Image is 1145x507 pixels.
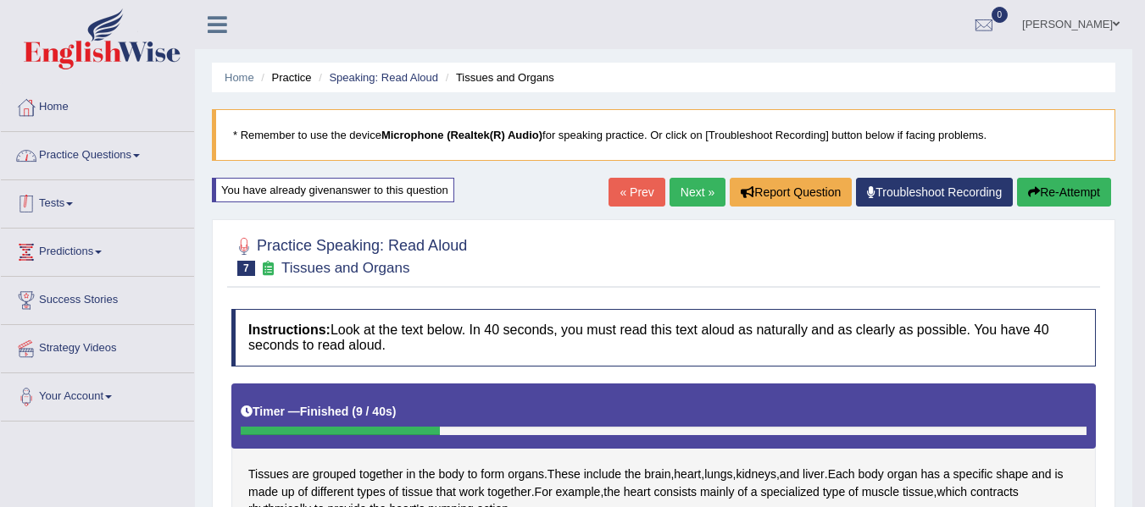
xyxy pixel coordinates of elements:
span: Click to see word definition [704,466,732,483]
span: Click to see word definition [419,466,435,483]
a: Your Account [1,373,194,416]
span: Click to see word definition [406,466,415,483]
span: Click to see word definition [736,466,776,483]
span: Click to see word definition [248,466,289,483]
span: Click to see word definition [761,483,820,501]
span: Click to see word definition [535,483,553,501]
h4: Look at the text below. In 40 seconds, you must read this text aloud as naturally and as clearly ... [231,309,1096,366]
div: You have already given answer to this question [212,178,454,202]
span: Click to see word definition [920,466,940,483]
a: Next » [670,178,725,207]
b: Finished [300,405,349,418]
a: Speaking: Read Aloud [329,71,438,84]
span: Click to see word definition [862,483,899,501]
blockquote: * Remember to use the device for speaking practice. Or click on [Troubleshoot Recording] button b... [212,109,1115,161]
span: Click to see word definition [653,483,697,501]
span: Click to see word definition [357,483,385,501]
li: Practice [257,69,311,85]
span: Click to see word definition [943,466,950,483]
span: Click to see word definition [858,466,883,483]
span: Click to see word definition [903,483,934,501]
span: Click to see word definition [848,483,859,501]
a: Home [225,71,254,84]
h5: Timer — [241,405,396,418]
span: Click to see word definition [1054,466,1063,483]
span: Click to see word definition [438,466,464,483]
span: Click to see word definition [292,466,309,483]
span: Click to see word definition [402,483,433,501]
span: Click to see word definition [953,466,993,483]
button: Report Question [730,178,852,207]
span: Click to see word definition [508,466,544,483]
span: Click to see word definition [359,466,403,483]
span: 7 [237,261,255,276]
span: Click to see word definition [751,483,758,501]
span: Click to see word definition [297,483,308,501]
span: Click to see word definition [248,483,278,501]
a: Practice Questions [1,132,194,174]
span: Click to see word definition [603,483,620,501]
li: Tissues and Organs [442,69,554,85]
span: Click to see word definition [737,483,748,501]
span: Click to see word definition [459,483,485,501]
a: Troubleshoot Recording [856,178,1013,207]
small: Tissues and Organs [281,260,410,276]
span: Click to see word definition [487,483,531,501]
span: Click to see word definition [1031,466,1051,483]
span: Click to see word definition [547,466,581,483]
span: Click to see word definition [625,466,641,483]
span: Click to see word definition [700,483,734,501]
span: Click to see word definition [311,483,353,501]
button: Re-Attempt [1017,178,1111,207]
span: Click to see word definition [823,483,845,501]
span: Click to see word definition [389,483,399,501]
b: ) [392,405,397,418]
a: Tests [1,180,194,223]
span: 0 [992,7,1009,23]
span: Click to see word definition [937,483,967,501]
span: Click to see word definition [970,483,1019,501]
h2: Practice Speaking: Read Aloud [231,234,467,276]
b: Instructions: [248,322,331,337]
span: Click to see word definition [674,466,701,483]
span: Click to see word definition [996,466,1028,483]
span: Click to see word definition [281,483,295,501]
span: Click to see word definition [436,483,456,501]
span: Click to see word definition [624,483,651,501]
span: Click to see word definition [313,466,356,483]
a: Success Stories [1,277,194,319]
a: « Prev [609,178,664,207]
b: Microphone (Realtek(R) Audio) [381,129,542,141]
a: Predictions [1,229,194,271]
span: Click to see word definition [828,466,855,483]
a: Strategy Videos [1,325,194,367]
span: Click to see word definition [780,466,799,483]
span: Click to see word definition [555,483,600,501]
span: Click to see word definition [584,466,621,483]
span: Click to see word definition [468,466,478,483]
span: Click to see word definition [803,466,825,483]
span: Click to see word definition [887,466,918,483]
b: 9 / 40s [356,405,392,418]
small: Exam occurring question [259,261,277,277]
b: ( [352,405,356,418]
span: Click to see word definition [644,466,670,483]
span: Click to see word definition [481,466,504,483]
a: Home [1,84,194,126]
